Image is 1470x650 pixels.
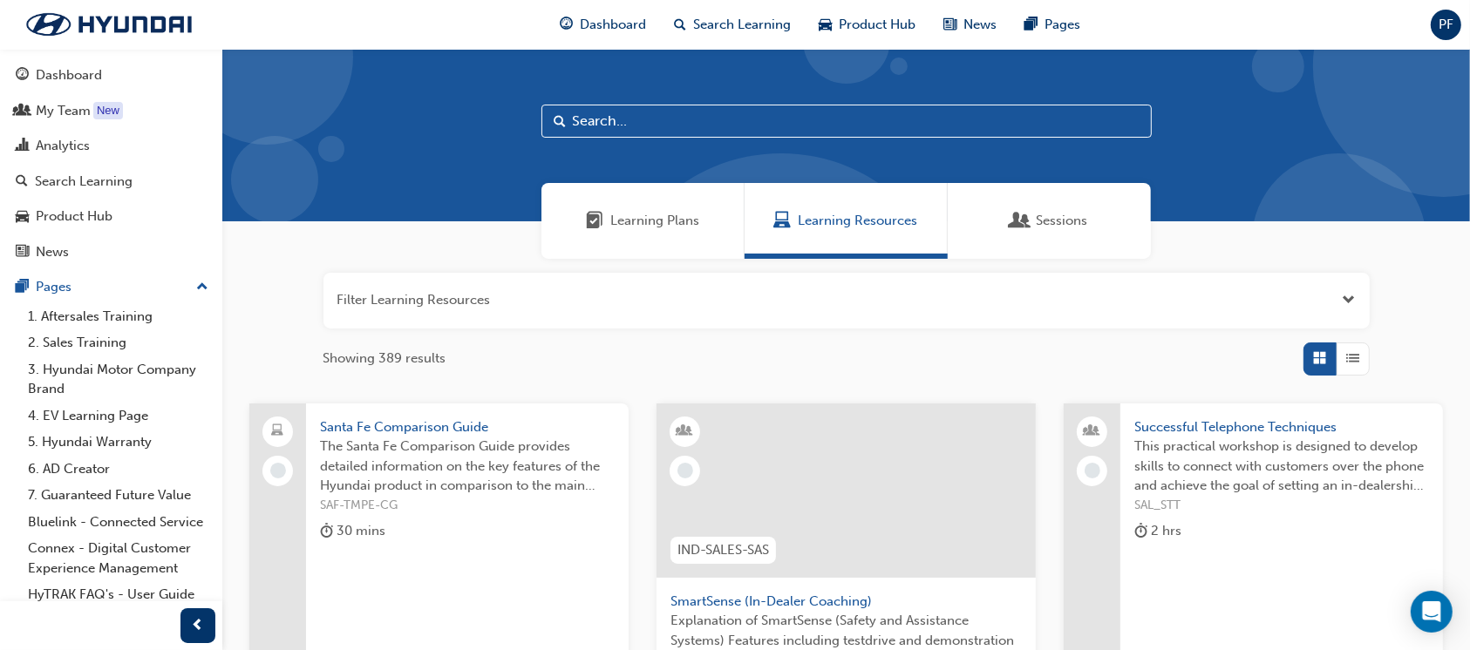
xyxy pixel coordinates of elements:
[677,463,693,478] span: learningRecordVerb_NONE-icon
[21,429,215,456] a: 5. Hyundai Warranty
[948,183,1151,259] a: SessionsSessions
[1011,211,1029,231] span: Sessions
[36,101,91,121] div: My Team
[21,535,215,581] a: Connex - Digital Customer Experience Management
[674,14,686,36] span: search-icon
[7,130,215,162] a: Analytics
[555,112,567,132] span: Search
[270,463,286,478] span: learningRecordVerb_NONE-icon
[1346,349,1359,369] span: List
[1134,417,1429,437] span: Successful Telephone Techniques
[1134,520,1147,542] span: duration-icon
[586,211,603,231] span: Learning Plans
[1431,10,1461,40] button: PF
[21,329,215,356] a: 2. Sales Training
[7,166,215,198] a: Search Learning
[805,7,929,43] a: car-iconProduct Hub
[541,105,1152,138] input: Search...
[799,211,918,231] span: Learning Resources
[16,245,29,261] span: news-icon
[16,68,29,84] span: guage-icon
[7,271,215,303] button: Pages
[541,183,745,259] a: Learning PlansLearning Plans
[16,104,29,119] span: people-icon
[1085,463,1100,478] span: learningRecordVerb_NONE-icon
[1134,496,1429,516] span: SAL_STT
[929,7,1011,43] a: news-iconNews
[1343,290,1356,310] button: Open the filter
[839,15,915,35] span: Product Hub
[1134,437,1429,496] span: This practical workshop is designed to develop skills to connect with customers over the phone an...
[1134,520,1181,542] div: 2 hrs
[21,403,215,430] a: 4. EV Learning Page
[323,349,446,369] span: Showing 389 results
[7,200,215,233] a: Product Hub
[35,172,133,192] div: Search Learning
[1439,15,1453,35] span: PF
[963,15,997,35] span: News
[320,496,615,516] span: SAF-TMPE-CG
[7,56,215,271] button: DashboardMy TeamAnalyticsSearch LearningProduct HubNews
[7,95,215,127] a: My Team
[560,14,573,36] span: guage-icon
[693,15,791,35] span: Search Learning
[819,14,832,36] span: car-icon
[670,592,1022,612] span: SmartSense (In-Dealer Coaching)
[1011,7,1094,43] a: pages-iconPages
[1036,211,1087,231] span: Sessions
[21,456,215,483] a: 6. AD Creator
[580,15,646,35] span: Dashboard
[36,242,69,262] div: News
[36,277,71,297] div: Pages
[16,174,28,190] span: search-icon
[93,102,123,119] div: Tooltip anchor
[943,14,956,36] span: news-icon
[36,207,112,227] div: Product Hub
[272,420,284,443] span: laptop-icon
[660,7,805,43] a: search-iconSearch Learning
[1024,14,1038,36] span: pages-icon
[192,615,205,637] span: prev-icon
[610,211,699,231] span: Learning Plans
[16,209,29,225] span: car-icon
[196,276,208,299] span: up-icon
[320,417,615,437] span: Santa Fe Comparison Guide
[36,136,90,156] div: Analytics
[21,356,215,403] a: 3. Hyundai Motor Company Brand
[16,280,29,295] span: pages-icon
[320,437,615,496] span: The Santa Fe Comparison Guide provides detailed information on the key features of the Hyundai pr...
[16,139,29,154] span: chart-icon
[320,520,333,542] span: duration-icon
[21,581,215,608] a: HyTRAK FAQ's - User Guide
[670,611,1022,650] span: Explanation of SmartSense (Safety and Assistance Systems) Features including testdrive and demons...
[21,509,215,536] a: Bluelink - Connected Service
[1045,15,1080,35] span: Pages
[546,7,660,43] a: guage-iconDashboard
[677,540,769,560] span: IND-SALES-SAS
[1411,591,1453,633] div: Open Intercom Messenger
[320,520,385,542] div: 30 mins
[745,183,948,259] a: Learning ResourcesLearning Resources
[36,65,102,85] div: Dashboard
[679,420,691,443] span: learningResourceType_INSTRUCTOR_LED-icon
[21,482,215,509] a: 7. Guaranteed Future Value
[21,303,215,330] a: 1. Aftersales Training
[774,211,792,231] span: Learning Resources
[1313,349,1326,369] span: Grid
[7,236,215,268] a: News
[7,59,215,91] a: Dashboard
[9,6,209,43] img: Trak
[1086,420,1099,443] span: people-icon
